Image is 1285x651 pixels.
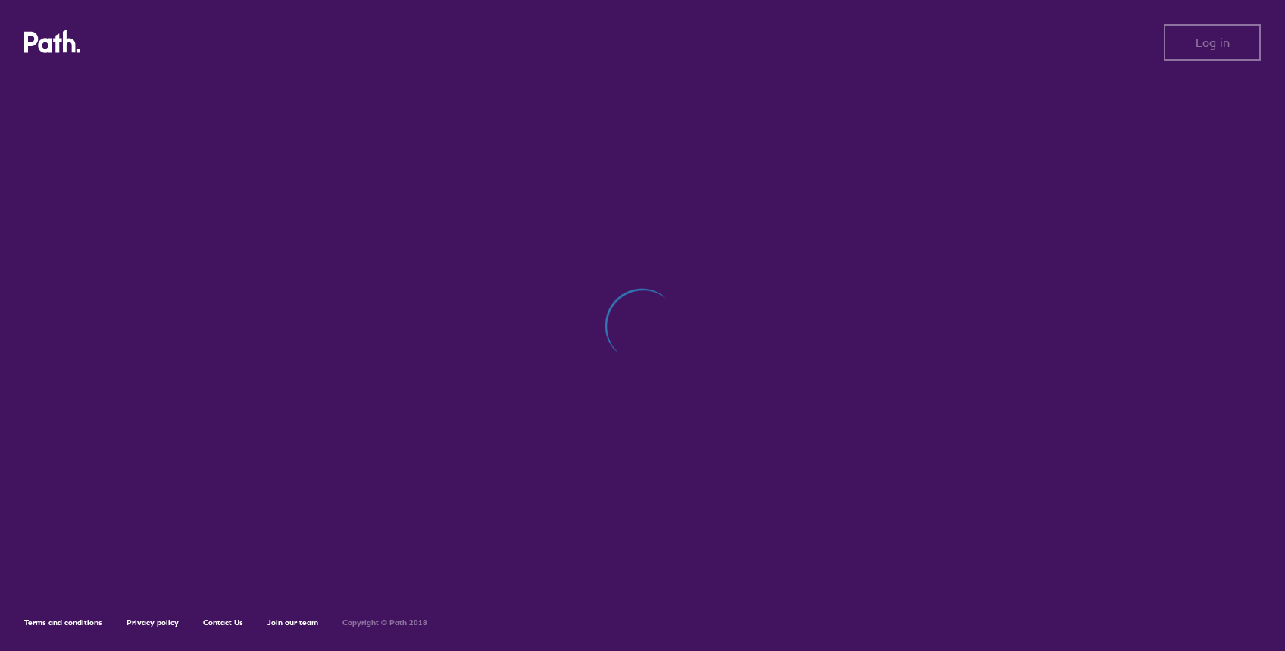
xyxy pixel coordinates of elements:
[267,618,318,628] a: Join our team
[203,618,243,628] a: Contact Us
[1196,36,1230,49] span: Log in
[24,618,102,628] a: Terms and conditions
[342,618,427,628] h6: Copyright © Path 2018
[1164,24,1261,61] button: Log in
[127,618,179,628] a: Privacy policy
